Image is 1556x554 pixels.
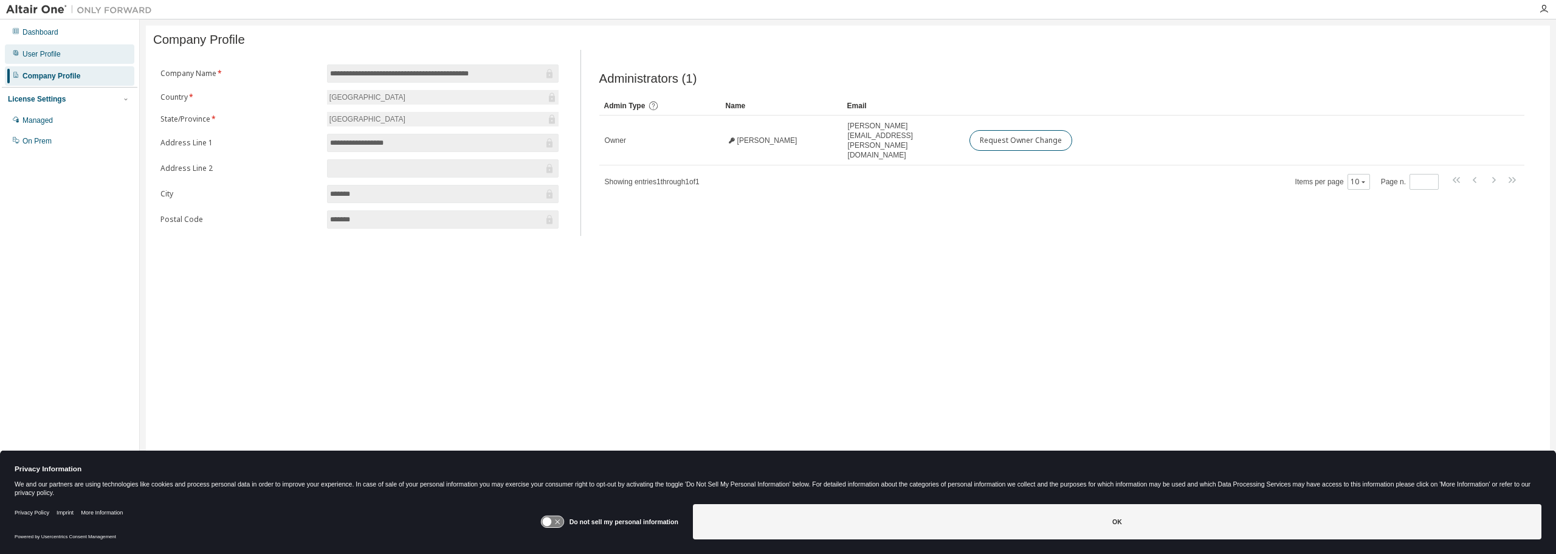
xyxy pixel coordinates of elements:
div: [GEOGRAPHIC_DATA] [327,112,559,126]
span: Administrators (1) [599,72,697,86]
div: Dashboard [22,27,58,37]
button: 10 [1351,177,1367,187]
span: Items per page [1295,174,1370,190]
label: Address Line 2 [160,164,320,173]
span: [PERSON_NAME][EMAIL_ADDRESS][PERSON_NAME][DOMAIN_NAME] [848,121,959,160]
div: [GEOGRAPHIC_DATA] [328,113,407,126]
span: Page n. [1381,174,1439,190]
div: License Settings [8,94,66,104]
label: Address Line 1 [160,138,320,148]
span: Showing entries 1 through 1 of 1 [605,178,700,186]
label: State/Province [160,114,320,124]
div: Managed [22,116,53,125]
span: Admin Type [604,102,645,110]
div: [GEOGRAPHIC_DATA] [328,91,407,104]
div: Email [847,96,959,116]
span: [PERSON_NAME] [737,136,797,145]
button: Request Owner Change [969,130,1072,151]
div: Name [726,96,838,116]
div: User Profile [22,49,61,59]
span: Owner [605,136,626,145]
div: Company Profile [22,71,80,81]
label: Company Name [160,69,320,78]
img: Altair One [6,4,158,16]
div: [GEOGRAPHIC_DATA] [327,90,559,105]
label: Country [160,92,320,102]
div: On Prem [22,136,52,146]
label: City [160,189,320,199]
span: Company Profile [153,33,245,47]
label: Postal Code [160,215,320,224]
